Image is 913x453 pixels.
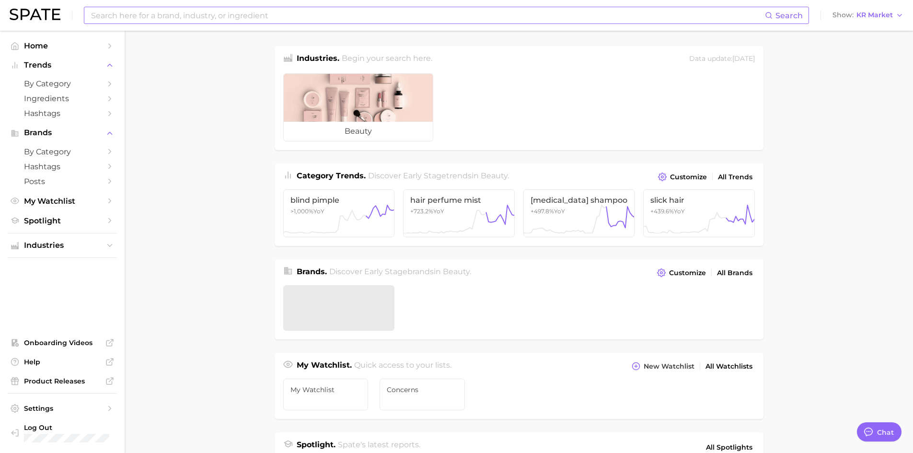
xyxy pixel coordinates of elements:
[856,12,893,18] span: KR Market
[832,12,854,18] span: Show
[410,196,508,205] span: hair perfume mist
[8,238,117,253] button: Industries
[290,208,324,215] span: YoY
[24,94,101,103] span: Ingredients
[8,76,117,91] a: by Category
[8,213,117,228] a: Spotlight
[650,196,748,205] span: slick hair
[410,208,444,215] span: +723.2% YoY
[24,79,101,88] span: by Category
[24,241,101,250] span: Industries
[706,441,752,453] span: All Spotlights
[715,267,755,279] a: All Brands
[8,144,117,159] a: by Category
[644,362,694,371] span: New Watchlist
[342,53,432,66] h2: Begin your search here.
[669,269,706,277] span: Customize
[8,159,117,174] a: Hashtags
[531,208,565,215] span: +497.8% YoY
[24,404,101,413] span: Settings
[8,355,117,369] a: Help
[8,126,117,140] button: Brands
[670,173,707,181] span: Customize
[24,338,101,347] span: Onboarding Videos
[705,362,752,371] span: All Watchlists
[443,267,470,276] span: beauty
[24,358,101,366] span: Help
[290,386,361,394] span: My Watchlist
[8,420,117,445] a: Log out. Currently logged in with e-mail jkno@cosmax.com.
[368,171,509,180] span: Discover Early Stage trends in .
[629,360,696,373] button: New Watchlist
[24,197,101,206] span: My Watchlist
[24,61,101,70] span: Trends
[8,38,117,53] a: Home
[283,73,433,141] a: beauty
[297,53,339,66] h1: Industries.
[24,41,101,50] span: Home
[329,267,471,276] span: Discover Early Stage brands in .
[290,208,313,215] span: >1,000%
[24,162,101,171] span: Hashtags
[380,379,465,410] a: Concerns
[8,374,117,388] a: Product Releases
[8,336,117,350] a: Onboarding Videos
[775,11,803,20] span: Search
[643,189,755,237] a: slick hair+439.6%YoY
[24,109,101,118] span: Hashtags
[481,171,508,180] span: beauty
[656,170,709,184] button: Customize
[703,360,755,373] a: All Watchlists
[24,423,109,432] span: Log Out
[8,401,117,416] a: Settings
[716,171,755,184] a: All Trends
[354,360,451,373] h2: Quick access to your lists.
[283,379,369,410] a: My Watchlist
[90,7,765,23] input: Search here for a brand, industry, or ingredient
[8,106,117,121] a: Hashtags
[297,267,327,276] span: Brands .
[830,9,906,22] button: ShowKR Market
[717,269,752,277] span: All Brands
[24,177,101,186] span: Posts
[689,53,755,66] div: Data update: [DATE]
[718,173,752,181] span: All Trends
[655,266,708,279] button: Customize
[297,171,366,180] span: Category Trends .
[284,122,433,141] span: beauty
[8,91,117,106] a: Ingredients
[24,377,101,385] span: Product Releases
[8,194,117,209] a: My Watchlist
[297,360,352,373] h1: My Watchlist.
[24,216,101,225] span: Spotlight
[8,174,117,189] a: Posts
[387,386,458,394] span: Concerns
[10,9,60,20] img: SPATE
[403,189,515,237] a: hair perfume mist+723.2%YoY
[24,128,101,137] span: Brands
[8,58,117,72] button: Trends
[650,208,685,215] span: +439.6% YoY
[523,189,635,237] a: [MEDICAL_DATA] shampoo+497.8%YoY
[24,147,101,156] span: by Category
[290,196,388,205] span: blind pimple
[283,189,395,237] a: blind pimple>1,000%YoY
[531,196,628,205] span: [MEDICAL_DATA] shampoo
